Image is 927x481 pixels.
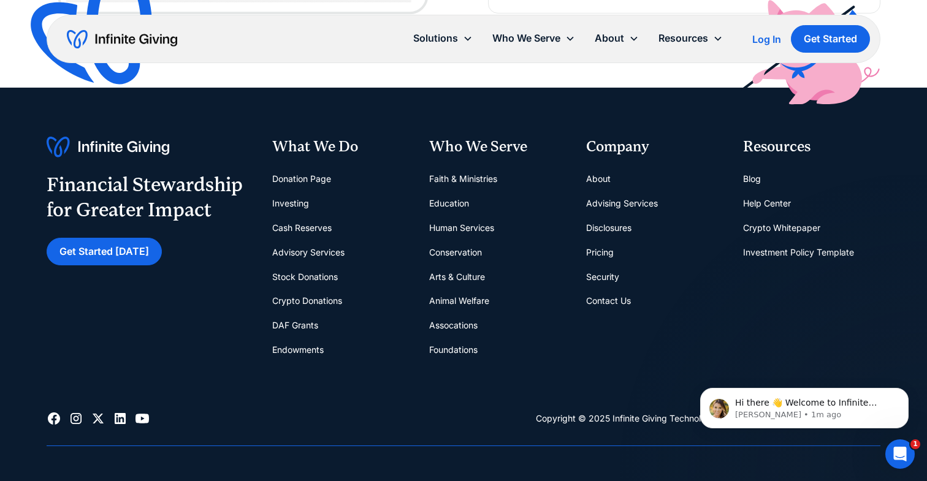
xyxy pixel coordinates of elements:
a: Contact Us [586,289,631,313]
a: Animal Welfare [429,289,489,313]
a: Endowments [272,338,324,362]
a: Faith & Ministries [429,167,497,191]
a: Foundations [429,338,478,362]
div: Solutions [403,25,483,51]
a: Cash Reserves [272,216,332,240]
div: About [595,30,624,47]
a: Assocations [429,313,478,338]
iframe: Intercom notifications message [682,362,927,448]
a: Crypto Donations [272,289,342,313]
span: 1 [910,439,920,449]
a: Human Services [429,216,494,240]
div: Who We Serve [483,25,585,51]
a: DAF Grants [272,313,318,338]
div: Resources [743,137,880,157]
div: Copyright © 2025 Infinite Giving Technologies, Inc. [536,411,742,426]
a: Get Started [DATE] [47,238,162,265]
a: Advising Services [586,191,658,216]
a: Stock Donations [272,265,338,289]
a: Log In [752,32,781,47]
a: Arts & Culture [429,265,485,289]
div: What We Do [272,137,410,157]
div: Solutions [413,30,458,47]
a: About [586,167,611,191]
a: Security [586,265,619,289]
a: home [67,29,177,49]
div: Resources [649,25,733,51]
a: Get Started [791,25,870,53]
div: About [585,25,649,51]
a: Investing [272,191,309,216]
a: Crypto Whitepaper [743,216,820,240]
a: Education [429,191,469,216]
a: Help Center [743,191,791,216]
div: Resources [658,30,708,47]
a: Donation Page [272,167,331,191]
div: Company [586,137,723,157]
a: Investment Policy Template [743,240,854,265]
a: Conservation [429,240,482,265]
div: Who We Serve [492,30,560,47]
div: Financial Stewardship for Greater Impact [47,172,243,223]
a: Pricing [586,240,614,265]
a: Advisory Services [272,240,345,265]
iframe: Intercom live chat [885,439,915,469]
div: Log In [752,34,781,44]
div: Who We Serve [429,137,566,157]
a: Disclosures [586,216,631,240]
a: Blog [743,167,761,191]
